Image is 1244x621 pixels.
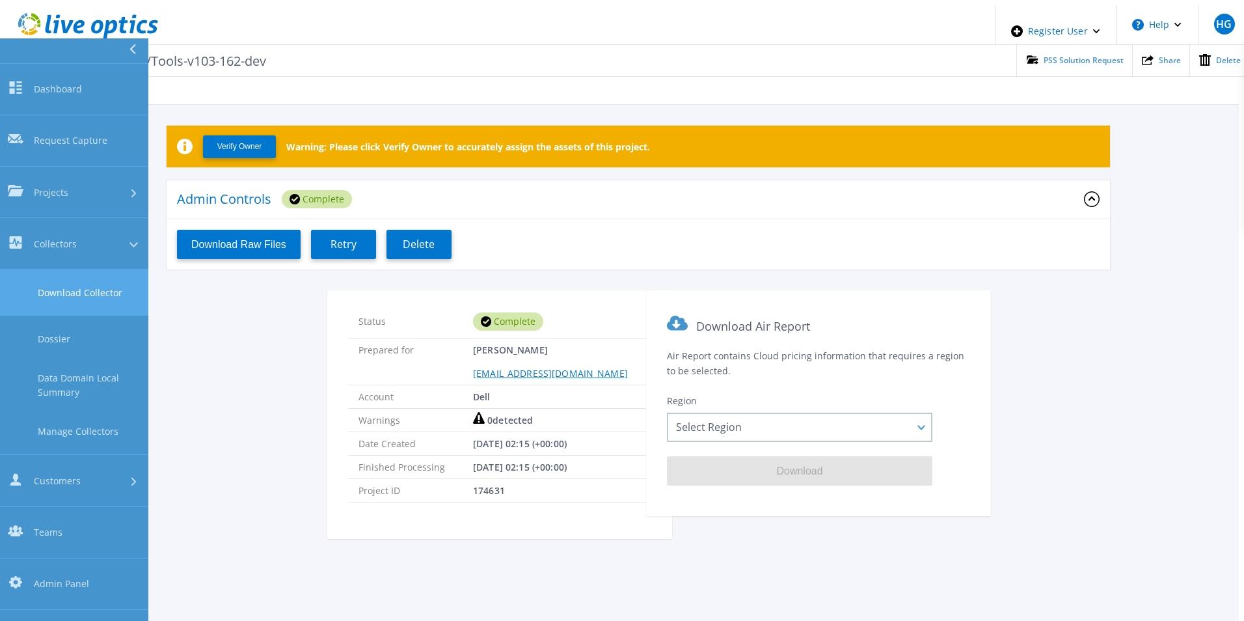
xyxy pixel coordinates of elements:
button: Download [667,456,932,486]
span: Dell [473,385,491,408]
button: Download Raw Files [177,230,301,259]
span: Status [358,310,473,333]
p: RVTools [72,52,266,70]
span: Warnings [358,409,473,432]
div: Complete [473,312,543,331]
span: Finished Processing [358,456,473,478]
span: [PERSON_NAME] [473,338,628,384]
span: Request Capture [34,134,107,148]
p: Warning: Please click Verify Owner to accurately assign the assets of this project. [286,141,650,153]
span: Delete [1216,57,1241,64]
div: 0 detected [473,409,533,432]
span: Share [1159,57,1181,64]
span: PSS Solution Request [1044,57,1124,64]
span: Download Air Report [696,318,810,334]
span: Collectors [34,237,77,251]
div: Complete [282,190,352,208]
span: Dashboard [34,82,82,96]
span: RVTools-v103-162-dev [126,52,266,70]
span: HG [1216,19,1232,29]
div: Register User [995,5,1116,57]
span: Account [358,385,473,408]
p: Admin Controls [177,193,271,206]
button: Help [1116,5,1198,44]
span: Project ID [358,479,473,502]
span: Prepared for [358,338,473,384]
span: 174631 [473,479,505,502]
span: Air Report contains Cloud pricing information that requires a region to be selected. [667,350,964,377]
span: Projects [34,186,68,199]
div: Select Region [667,413,932,442]
span: Delete [403,238,435,251]
span: Retry [331,238,357,251]
span: Customers [34,474,81,488]
span: [DATE] 02:15 (+00:00) [473,456,567,478]
span: Admin Panel [34,577,89,590]
button: Retry [311,230,376,259]
span: Teams [34,525,62,539]
button: Verify Owner [203,135,276,158]
span: Region [667,394,697,407]
span: [DATE] 02:15 (+00:00) [473,432,567,455]
button: Delete [386,230,452,259]
span: Date Created [358,432,473,455]
a: [EMAIL_ADDRESS][DOMAIN_NAME] [473,367,628,379]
